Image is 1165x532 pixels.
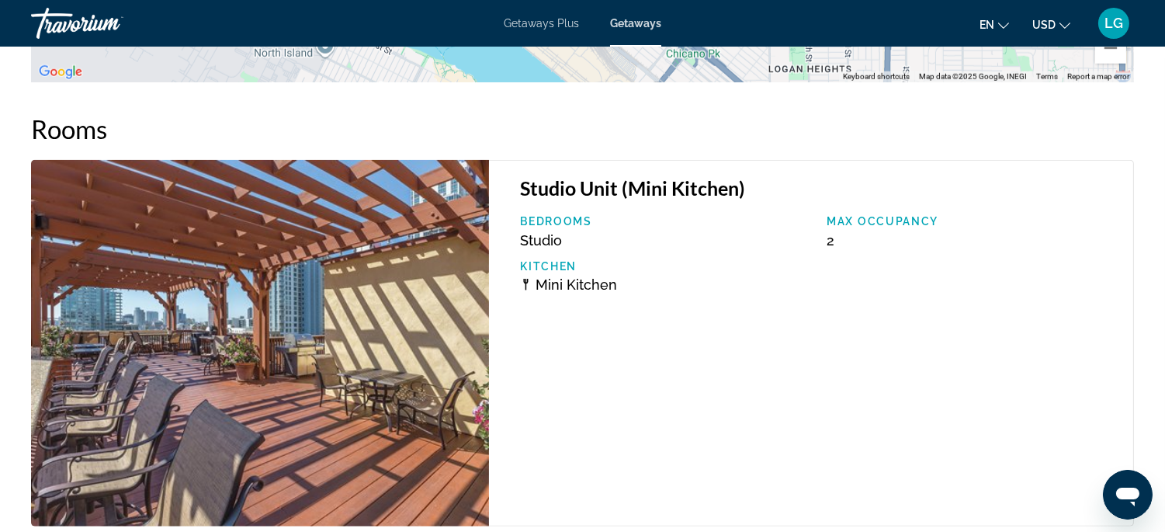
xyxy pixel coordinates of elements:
[35,62,86,82] img: Google
[1095,33,1126,64] button: Zoom out
[827,232,834,249] span: 2
[520,176,1118,200] h3: Studio Unit (Mini Kitchen)
[1103,470,1153,520] iframe: Button to launch messaging window
[31,160,489,527] img: Worldmark San Diego Balboa Park - 3 Nights
[520,215,811,228] p: Bedrooms
[536,276,617,293] span: Mini Kitchen
[1094,7,1134,40] button: User Menu
[31,113,1134,144] h2: Rooms
[504,17,579,30] a: Getaways Plus
[843,71,910,82] button: Keyboard shortcuts
[980,19,994,31] span: en
[1067,72,1129,81] a: Report a map error
[919,72,1027,81] span: Map data ©2025 Google, INEGI
[1032,19,1056,31] span: USD
[610,17,661,30] a: Getaways
[35,62,86,82] a: Open this area in Google Maps (opens a new window)
[1036,72,1058,81] a: Terms (opens in new tab)
[1104,16,1123,31] span: LG
[31,3,186,43] a: Travorium
[520,232,562,249] span: Studio
[520,260,811,273] p: Kitchen
[980,13,1009,36] button: Change language
[827,215,1118,228] p: Max Occupancy
[1032,13,1070,36] button: Change currency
